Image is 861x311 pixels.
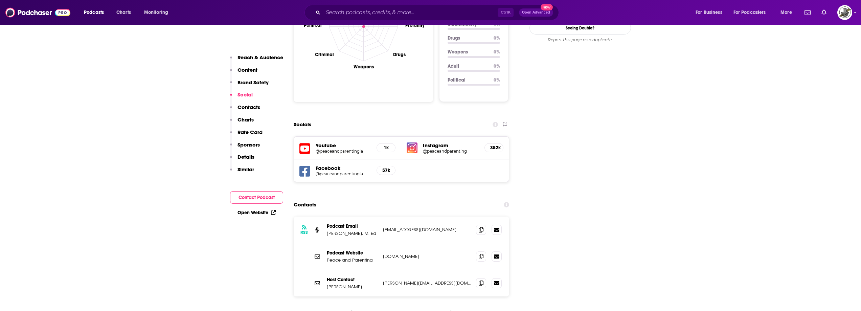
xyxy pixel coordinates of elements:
span: Open Advanced [522,11,550,14]
p: Brand Safety [237,79,269,86]
a: Seeing Double? [529,21,631,35]
p: [EMAIL_ADDRESS][DOMAIN_NAME] [383,227,471,232]
h5: Facebook [316,165,371,171]
p: [PERSON_NAME], M. Ed [327,230,378,236]
p: [DOMAIN_NAME] [383,253,471,259]
button: Contacts [230,104,260,116]
button: Brand Safety [230,79,269,92]
p: Similar [237,166,254,173]
p: 0 % [494,77,500,83]
button: Charts [230,116,254,129]
p: Rate Card [237,129,263,135]
text: Weapons [353,64,373,70]
a: Open Website [237,210,276,216]
span: Charts [116,8,131,17]
h5: Youtube [316,142,371,149]
h3: RSS [300,230,308,235]
div: Search podcasts, credits, & more... [311,5,565,20]
button: open menu [139,7,177,18]
span: For Business [696,8,722,17]
p: Political [448,77,488,83]
p: Drugs [448,35,488,41]
a: Charts [112,7,135,18]
button: Show profile menu [837,5,852,20]
p: Social [237,91,253,98]
button: Sponsors [230,141,260,154]
span: For Podcasters [733,8,766,17]
p: Peace and Parenting [327,257,378,263]
span: New [541,4,553,10]
input: Search podcasts, credits, & more... [323,7,498,18]
p: Podcast Email [327,223,378,229]
p: Weapons [448,49,488,55]
button: Content [230,67,257,79]
p: Podcast Website [327,250,378,256]
span: Podcasts [84,8,104,17]
p: Contacts [237,104,260,110]
div: Report this page as a duplicate. [529,37,631,43]
h5: 352k [490,145,498,151]
p: Reach & Audience [237,54,283,61]
h2: Contacts [294,198,316,211]
button: Contact Podcast [230,191,283,204]
button: Social [230,91,253,104]
p: [PERSON_NAME][EMAIL_ADDRESS][DOMAIN_NAME] [383,280,471,286]
span: Ctrl K [498,8,514,17]
button: open menu [776,7,800,18]
button: open menu [79,7,113,18]
p: 0 % [494,63,500,69]
button: Similar [230,166,254,179]
img: User Profile [837,5,852,20]
a: Show notifications dropdown [819,7,829,18]
button: Rate Card [230,129,263,141]
button: Details [230,154,254,166]
img: iconImage [407,142,417,153]
p: Host Contact [327,277,378,283]
p: 0 % [494,49,500,55]
text: Criminal [315,52,334,58]
span: Monitoring [144,8,168,17]
a: @peaceandparentingla [316,149,371,154]
p: Charts [237,116,254,123]
button: Reach & Audience [230,54,283,67]
a: Show notifications dropdown [802,7,813,18]
span: Logged in as PodProMaxBooking [837,5,852,20]
p: 0 % [494,35,500,41]
p: [PERSON_NAME] [327,284,378,290]
text: Drugs [393,52,406,58]
h5: 57k [382,168,390,173]
h5: Instagram [423,142,479,149]
img: Podchaser - Follow, Share and Rate Podcasts [5,6,70,19]
h5: 1k [382,145,390,151]
p: Adult [448,63,488,69]
button: open menu [691,7,731,18]
button: open menu [729,7,776,18]
p: Content [237,67,257,73]
a: @peaceandparenting [423,149,479,154]
p: Sponsors [237,141,260,148]
h2: Socials [294,118,311,131]
a: @peaceandparentingla [316,171,371,176]
span: More [780,8,792,17]
p: Details [237,154,254,160]
button: Open AdvancedNew [519,8,553,17]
